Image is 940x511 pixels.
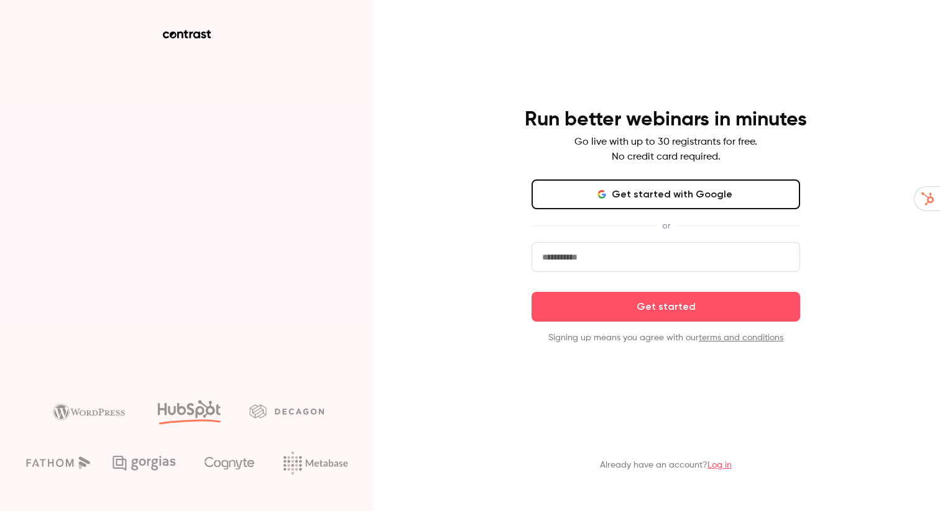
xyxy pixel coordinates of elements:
a: Log in [707,461,732,469]
button: Get started with Google [532,179,800,209]
a: terms and conditions [699,333,783,342]
p: Signing up means you agree with our [532,332,800,344]
img: decagon [249,404,324,418]
p: Go live with up to 30 registrants for free. No credit card required. [574,135,757,165]
p: Already have an account? [600,459,732,471]
h4: Run better webinars in minutes [525,107,807,132]
span: or [656,219,676,232]
button: Get started [532,292,800,322]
